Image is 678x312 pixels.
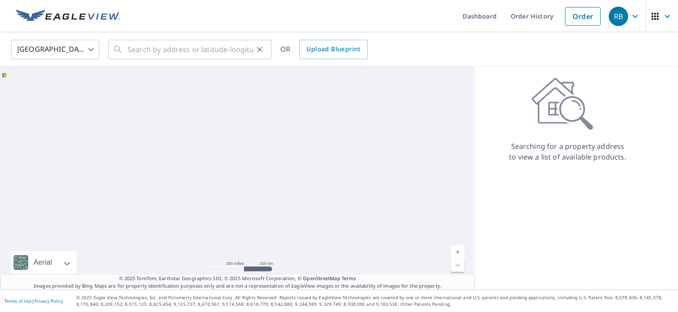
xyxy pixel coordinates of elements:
[299,40,367,59] a: Upload Blueprint
[34,298,63,304] a: Privacy Policy
[31,251,55,274] div: Aerial
[4,298,63,304] p: |
[451,259,464,272] a: Current Level 5, Zoom Out
[306,44,360,55] span: Upload Blueprint
[280,40,368,59] div: OR
[508,141,627,162] p: Searching for a property address to view a list of available products.
[303,275,340,282] a: OpenStreetMap
[11,37,99,62] div: [GEOGRAPHIC_DATA]
[4,298,32,304] a: Terms of Use
[11,251,76,274] div: Aerial
[119,275,356,282] span: © 2025 TomTom, Earthstar Geographics SIO, © 2025 Microsoft Corporation, ©
[609,7,628,26] div: RB
[16,10,120,23] img: EV Logo
[565,7,601,26] a: Order
[253,43,266,56] button: Clear
[451,245,464,259] a: Current Level 5, Zoom In
[128,37,253,62] input: Search by address or latitude-longitude
[76,294,674,308] p: © 2025 Eagle View Technologies, Inc. and Pictometry International Corp. All Rights Reserved. Repo...
[342,275,356,282] a: Terms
